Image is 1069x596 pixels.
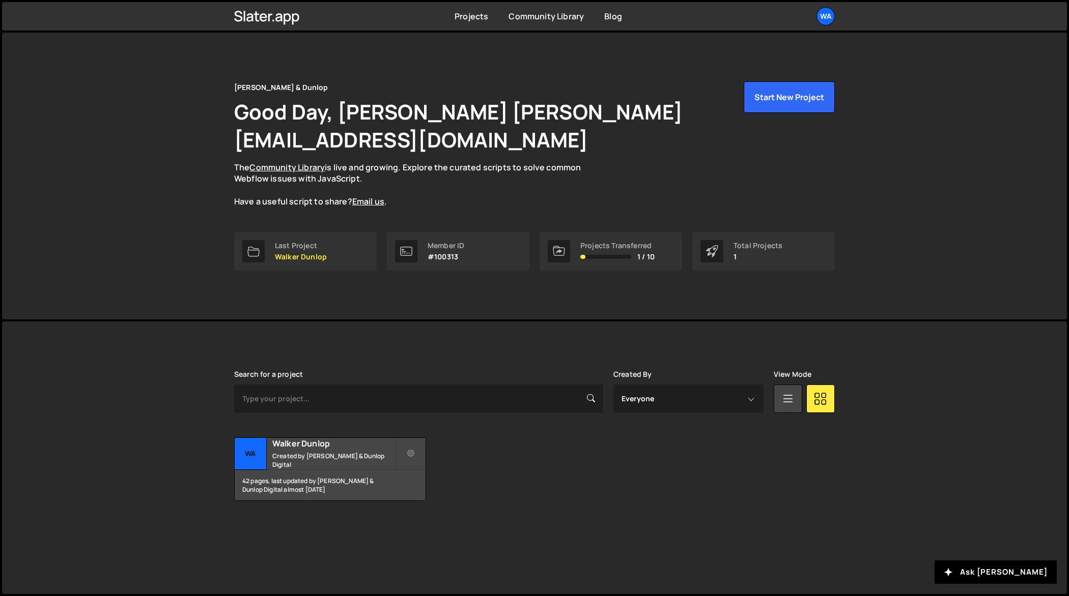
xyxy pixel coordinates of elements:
a: Wa [817,7,835,25]
div: Member ID [428,242,464,250]
label: Created By [613,370,652,378]
a: Last Project Walker Dunlop [234,232,377,271]
p: #100313 [428,253,464,261]
a: Community Library [509,11,584,22]
div: 42 pages, last updated by [PERSON_NAME] & Dunlop Digital almost [DATE] [235,470,426,500]
a: Wa Walker Dunlop Created by [PERSON_NAME] & Dunlop Digital 42 pages, last updated by [PERSON_NAME... [234,437,426,501]
label: Search for a project [234,370,303,378]
h1: Good Day, [PERSON_NAME] [PERSON_NAME][EMAIL_ADDRESS][DOMAIN_NAME] [234,98,743,154]
a: Projects [455,11,488,22]
button: Start New Project [744,81,835,113]
p: Walker Dunlop [275,253,327,261]
div: Wa [235,438,267,470]
div: Last Project [275,242,327,250]
div: Total Projects [734,242,782,250]
div: [PERSON_NAME] & Dunlop [234,81,328,94]
button: Ask [PERSON_NAME] [935,560,1057,584]
label: View Mode [774,370,811,378]
small: Created by [PERSON_NAME] & Dunlop Digital [272,452,395,469]
input: Type your project... [234,384,603,413]
a: Community Library [249,162,325,173]
a: Email us [352,196,384,207]
p: The is live and growing. Explore the curated scripts to solve common Webflow issues with JavaScri... [234,162,601,207]
span: 1 / 10 [637,253,655,261]
a: Blog [604,11,622,22]
div: Projects Transferred [580,242,655,250]
p: 1 [734,253,782,261]
h2: Walker Dunlop [272,438,395,449]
